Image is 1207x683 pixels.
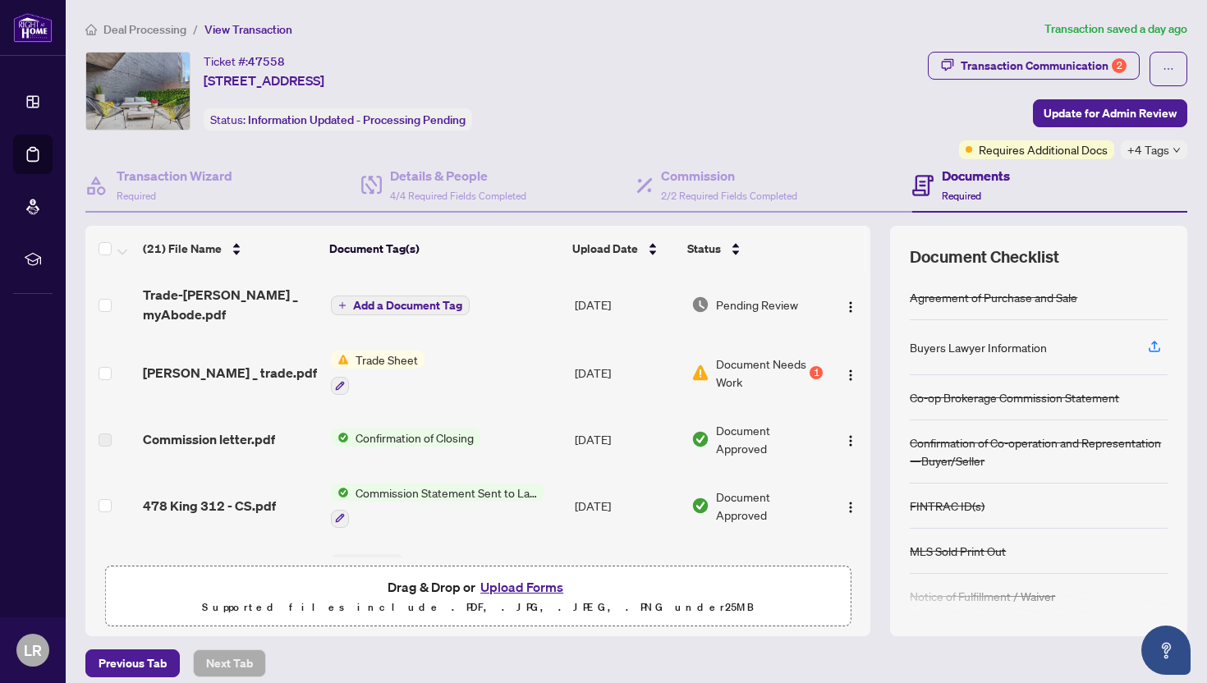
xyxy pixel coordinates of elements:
[331,351,425,395] button: Status IconTrade Sheet
[204,71,324,90] span: [STREET_ADDRESS]
[204,22,292,37] span: View Transaction
[979,140,1108,158] span: Requires Additional Docs
[85,24,97,35] span: home
[691,430,709,448] img: Document Status
[103,22,186,37] span: Deal Processing
[338,301,346,309] span: plus
[85,649,180,677] button: Previous Tab
[691,296,709,314] img: Document Status
[331,429,480,447] button: Status IconConfirmation of Closing
[323,226,566,272] th: Document Tag(s)
[248,112,466,127] span: Information Updated - Processing Pending
[716,421,824,457] span: Document Approved
[349,429,480,447] span: Confirmation of Closing
[475,576,568,598] button: Upload Forms
[568,272,685,337] td: [DATE]
[566,226,681,272] th: Upload Date
[99,650,167,676] span: Previous Tab
[349,351,425,369] span: Trade Sheet
[248,54,285,69] span: 47558
[844,369,857,382] img: Logo
[349,484,544,502] span: Commission Statement Sent to Lawyer
[331,295,470,316] button: Add a Document Tag
[331,351,349,369] img: Status Icon
[204,108,472,131] div: Status:
[910,542,1006,560] div: MLS Sold Print Out
[942,166,1010,186] h4: Documents
[910,388,1119,406] div: Co-op Brokerage Commission Statement
[844,434,857,447] img: Logo
[116,598,840,617] p: Supported files include .PDF, .JPG, .JPEG, .PNG under 25 MB
[681,226,825,272] th: Status
[193,20,198,39] li: /
[568,408,685,470] td: [DATE]
[1127,140,1169,159] span: +4 Tags
[24,639,42,662] span: LR
[331,554,349,572] img: Status Icon
[691,497,709,515] img: Document Status
[961,53,1127,79] div: Transaction Communication
[117,190,156,202] span: Required
[143,285,318,324] span: Trade-[PERSON_NAME] _ myAbode.pdf
[568,541,685,612] td: [DATE]
[661,190,797,202] span: 2/2 Required Fields Completed
[143,556,318,595] span: 478 King 312 - TS - Agent to Review.pdf
[331,484,544,528] button: Status IconCommission Statement Sent to Lawyer
[193,649,266,677] button: Next Tab
[844,300,857,314] img: Logo
[1033,99,1187,127] button: Update for Admin Review
[331,484,349,502] img: Status Icon
[117,166,232,186] h4: Transaction Wizard
[136,226,323,272] th: (21) File Name
[838,426,864,452] button: Logo
[844,501,857,514] img: Logo
[687,240,721,258] span: Status
[810,366,823,379] div: 1
[910,288,1077,306] div: Agreement of Purchase and Sale
[1044,20,1187,39] article: Transaction saved a day ago
[838,291,864,318] button: Logo
[353,300,462,311] span: Add a Document Tag
[691,364,709,382] img: Document Status
[1112,58,1127,73] div: 2
[388,576,568,598] span: Drag & Drop or
[838,493,864,519] button: Logo
[86,53,190,130] img: IMG-C12241629_1.jpg
[143,363,317,383] span: [PERSON_NAME] _ trade.pdf
[331,554,449,598] button: Status IconRevised
[716,355,807,391] span: Document Needs Work
[910,245,1059,268] span: Document Checklist
[106,566,850,627] span: Drag & Drop orUpload FormsSupported files include .PDF, .JPG, .JPEG, .PNG under25MB
[568,337,685,408] td: [DATE]
[13,12,53,43] img: logo
[568,470,685,541] td: [DATE]
[390,190,526,202] span: 4/4 Required Fields Completed
[910,338,1047,356] div: Buyers Lawyer Information
[928,52,1140,80] button: Transaction Communication2
[1163,63,1174,75] span: ellipsis
[716,296,798,314] span: Pending Review
[143,429,275,449] span: Commission letter.pdf
[143,240,222,258] span: (21) File Name
[910,587,1055,605] div: Notice of Fulfillment / Waiver
[910,433,1168,470] div: Confirmation of Co-operation and Representation—Buyer/Seller
[716,488,824,524] span: Document Approved
[838,360,864,386] button: Logo
[572,240,638,258] span: Upload Date
[910,497,984,515] div: FINTRAC ID(s)
[204,52,285,71] div: Ticket #:
[661,166,797,186] h4: Commission
[1044,100,1177,126] span: Update for Admin Review
[331,429,349,447] img: Status Icon
[143,496,276,516] span: 478 King 312 - CS.pdf
[349,554,403,572] span: Revised
[331,296,470,315] button: Add a Document Tag
[1173,146,1181,154] span: down
[1141,626,1191,675] button: Open asap
[942,190,981,202] span: Required
[390,166,526,186] h4: Details & People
